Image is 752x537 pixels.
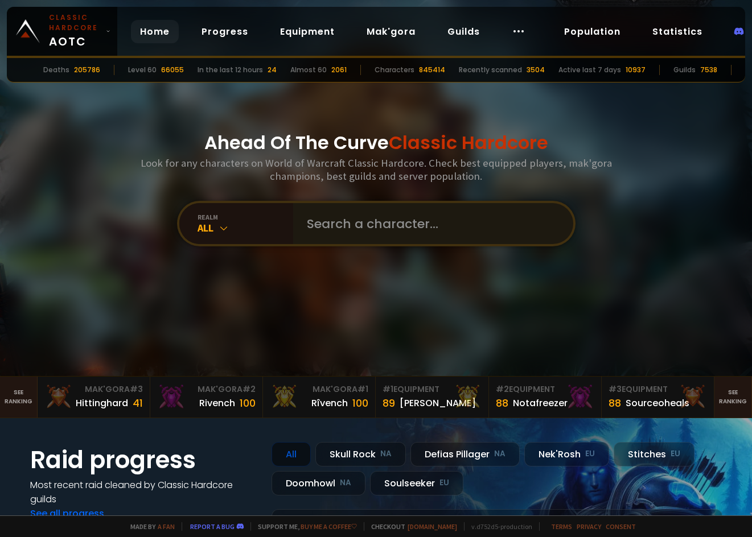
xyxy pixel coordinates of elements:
[609,383,707,395] div: Equipment
[150,377,263,418] a: Mak'Gora#2Rivench100
[513,396,568,410] div: Notafreezer
[38,377,150,418] a: Mak'Gora#3Hittinghard41
[315,442,406,466] div: Skull Rock
[577,522,601,531] a: Privacy
[673,65,696,75] div: Guilds
[602,377,714,418] a: #3Equipment88Sourceoheals
[527,65,545,75] div: 3504
[375,65,414,75] div: Characters
[609,383,622,395] span: # 3
[376,377,488,418] a: #1Equipment89[PERSON_NAME]
[555,20,630,43] a: Population
[74,65,100,75] div: 205786
[496,383,594,395] div: Equipment
[44,383,143,395] div: Mak'Gora
[606,522,636,531] a: Consent
[49,13,101,33] small: Classic Hardcore
[198,213,293,221] div: realm
[558,65,621,75] div: Active last 7 days
[198,221,293,234] div: All
[130,383,143,395] span: # 3
[300,203,560,244] input: Search a character...
[364,522,457,531] span: Checkout
[643,20,712,43] a: Statistics
[524,442,609,466] div: Nek'Rosh
[340,477,351,489] small: NA
[626,396,689,410] div: Sourceoheals
[357,20,425,43] a: Mak'gora
[383,383,393,395] span: # 1
[383,383,481,395] div: Equipment
[352,395,368,411] div: 100
[199,396,235,410] div: Rivench
[124,522,175,531] span: Made by
[380,448,392,460] small: NA
[157,383,256,395] div: Mak'Gora
[494,448,506,460] small: NA
[43,65,69,75] div: Deaths
[30,442,258,478] h1: Raid progress
[464,522,532,531] span: v. d752d5 - production
[626,65,646,75] div: 10937
[161,65,184,75] div: 66055
[49,13,101,50] span: AOTC
[400,396,476,410] div: [PERSON_NAME]
[263,377,376,418] a: Mak'Gora#1Rîvench100
[311,396,348,410] div: Rîvench
[128,65,157,75] div: Level 60
[131,20,179,43] a: Home
[30,507,104,520] a: See all progress
[585,448,595,460] small: EU
[7,7,117,56] a: Classic HardcoreAOTC
[272,471,365,495] div: Doomhowl
[357,383,368,395] span: # 1
[496,395,508,411] div: 88
[158,522,175,531] a: a fan
[609,395,621,411] div: 88
[290,65,327,75] div: Almost 60
[198,65,263,75] div: In the last 12 hours
[496,383,509,395] span: # 2
[419,65,445,75] div: 845414
[272,442,311,466] div: All
[331,65,347,75] div: 2061
[76,396,128,410] div: Hittinghard
[204,129,548,156] h1: Ahead Of The Curve
[268,65,277,75] div: 24
[489,377,602,418] a: #2Equipment88Notafreezer
[190,522,235,531] a: Report a bug
[192,20,257,43] a: Progress
[671,448,680,460] small: EU
[389,130,548,155] span: Classic Hardcore
[438,20,489,43] a: Guilds
[133,395,143,411] div: 41
[383,395,395,411] div: 89
[551,522,572,531] a: Terms
[439,477,449,489] small: EU
[271,20,344,43] a: Equipment
[30,478,258,506] h4: Most recent raid cleaned by Classic Hardcore guilds
[459,65,522,75] div: Recently scanned
[714,377,752,418] a: Seeranking
[301,522,357,531] a: Buy me a coffee
[614,442,695,466] div: Stitches
[408,522,457,531] a: [DOMAIN_NAME]
[240,395,256,411] div: 100
[243,383,256,395] span: # 2
[700,65,717,75] div: 7538
[136,156,617,183] h3: Look for any characters on World of Warcraft Classic Hardcore. Check best equipped players, mak'g...
[410,442,520,466] div: Defias Pillager
[270,383,368,395] div: Mak'Gora
[250,522,357,531] span: Support me,
[370,471,463,495] div: Soulseeker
